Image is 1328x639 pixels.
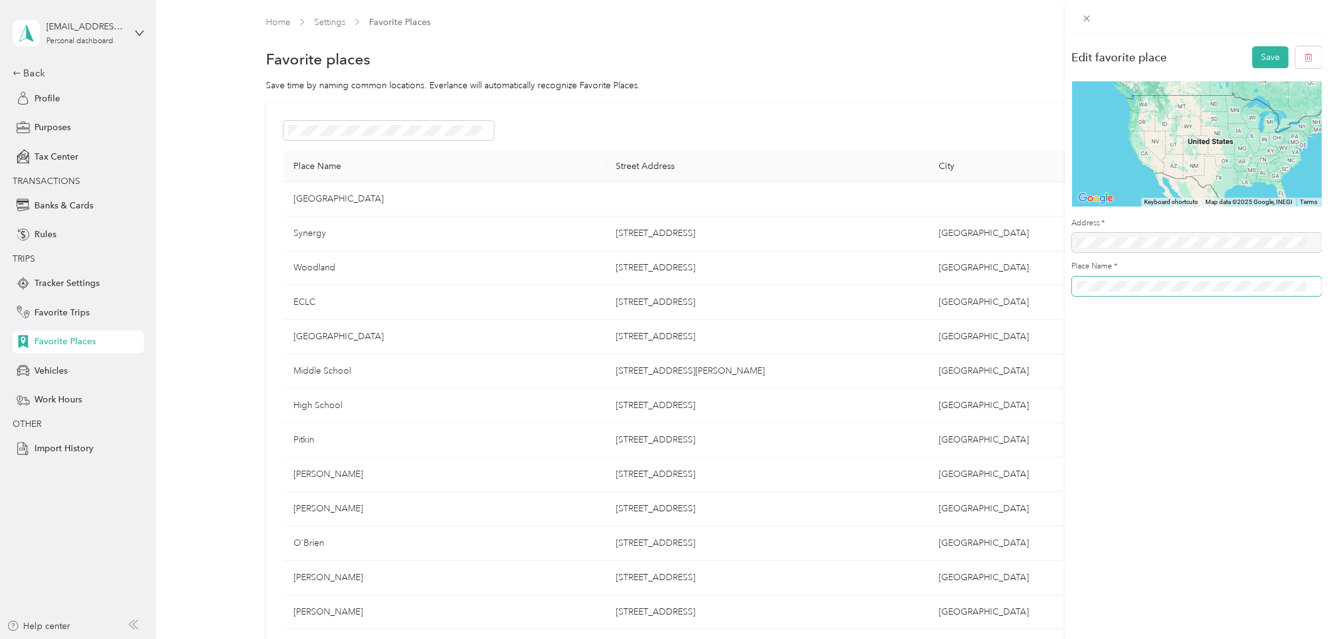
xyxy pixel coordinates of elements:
[1258,569,1328,639] iframe: Everlance-gr Chat Button Frame
[1072,51,1167,64] div: Edit favorite place
[1252,46,1289,68] button: Save
[1075,190,1116,207] img: Google
[1300,198,1318,205] a: Terms (opens in new tab)
[1072,261,1322,272] label: Place Name
[1072,218,1322,229] label: Address
[1145,198,1198,207] button: Keyboard shortcuts
[1075,190,1116,207] a: Open this area in Google Maps (opens a new window)
[1206,198,1293,205] span: Map data ©2025 Google, INEGI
